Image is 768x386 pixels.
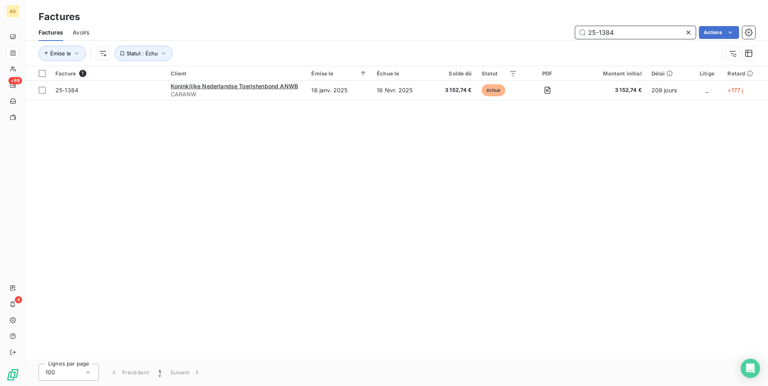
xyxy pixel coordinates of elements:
[699,26,739,39] button: Actions
[741,359,760,378] div: Open Intercom Messenger
[575,26,696,39] input: Rechercher
[39,10,80,24] h3: Factures
[6,79,19,91] a: +99
[652,70,687,77] div: Délai
[39,46,86,61] button: Émise le
[50,50,71,57] span: Émise le
[8,77,22,84] span: +99
[105,364,154,381] button: Précédent
[45,368,55,376] span: 100
[435,86,472,94] span: 3 152,74 €
[15,296,22,303] span: 4
[577,70,642,77] div: Montant initial
[482,70,518,77] div: Statut
[372,81,430,100] td: 16 févr. 2025
[171,90,302,98] span: CARANW
[39,28,63,37] span: Factures
[154,364,165,381] button: 1
[696,70,718,77] div: Litige
[577,86,642,94] span: 3 152,74 €
[727,70,763,77] div: Retard
[6,5,19,18] div: AS
[79,70,86,77] span: 1
[435,70,472,77] div: Solde dû
[306,81,372,100] td: 16 janv. 2025
[165,364,206,381] button: Suivant
[159,368,161,376] span: 1
[171,70,302,77] div: Client
[727,87,743,93] span: +177 j
[55,70,76,77] span: Facture
[127,50,158,57] span: Statut : Échu
[311,70,367,77] div: Émise le
[482,84,506,96] span: échue
[647,81,692,100] td: 208 jours
[55,87,78,93] span: 25-1384
[527,70,568,77] div: PDF
[6,368,19,381] img: Logo LeanPay
[706,87,708,93] span: _
[114,46,173,61] button: Statut : Échu
[73,28,89,37] span: Avoirs
[377,70,425,77] div: Échue le
[171,83,298,89] span: Koninklijke Nederlandse Toeristenbond ANWB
